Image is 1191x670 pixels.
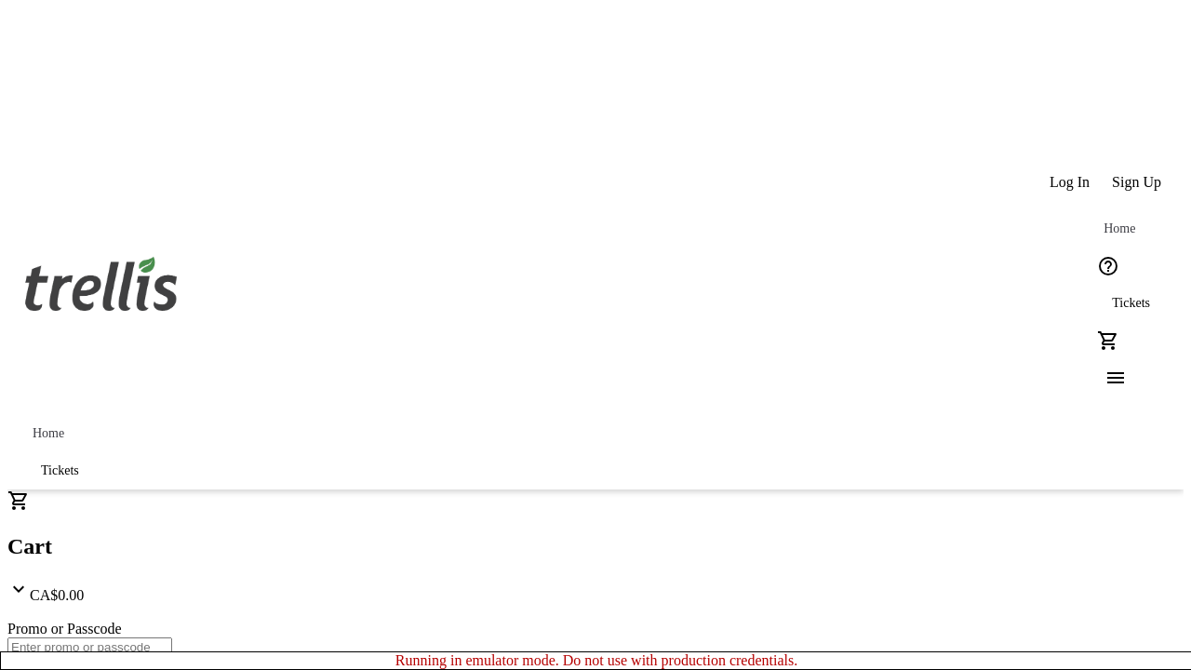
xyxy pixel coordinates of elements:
[1112,174,1161,191] span: Sign Up
[7,621,122,636] label: Promo or Passcode
[1090,248,1127,285] button: Help
[33,426,64,441] span: Home
[7,637,172,657] input: Enter promo or passcode
[19,415,78,452] a: Home
[7,489,1184,604] div: CartCA$0.00
[1090,285,1172,322] a: Tickets
[1090,210,1149,248] a: Home
[41,463,79,478] span: Tickets
[19,236,184,329] img: Orient E2E Organization 6ak3JfACR0's Logo
[1090,359,1127,396] button: Menu
[30,587,84,603] span: CA$0.00
[19,452,101,489] a: Tickets
[1112,296,1150,311] span: Tickets
[1101,164,1172,201] button: Sign Up
[1050,174,1090,191] span: Log In
[1104,221,1135,236] span: Home
[1038,164,1101,201] button: Log In
[7,534,1184,559] h2: Cart
[1090,322,1127,359] button: Cart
